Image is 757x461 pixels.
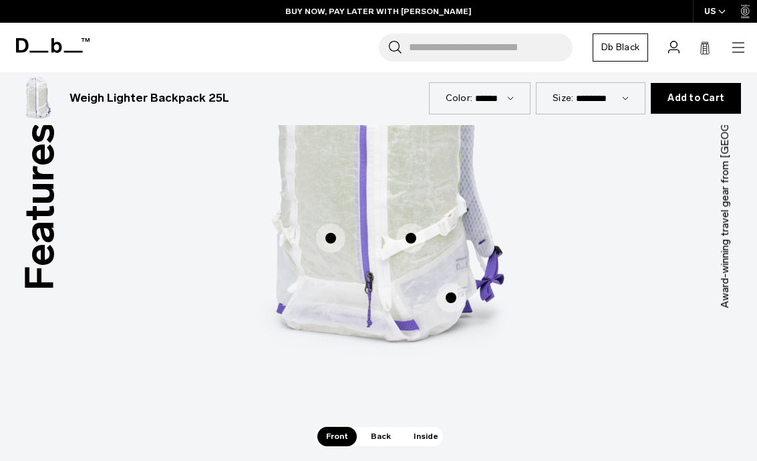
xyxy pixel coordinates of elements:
span: Back [362,427,400,446]
h3: Weigh Lighter Backpack 25L [69,90,229,107]
span: Add to Cart [667,93,724,104]
label: Size: [553,91,573,105]
label: Color: [446,91,473,105]
a: BUY NOW, PAY LATER WITH [PERSON_NAME] [285,5,472,17]
a: Db Black [593,33,648,62]
span: Front [317,427,357,446]
button: Add to Cart [651,83,741,114]
h3: Features [9,123,71,291]
span: Inside [405,427,447,446]
img: Weigh_Lighter_Backpack_25L_1.png [16,77,59,120]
